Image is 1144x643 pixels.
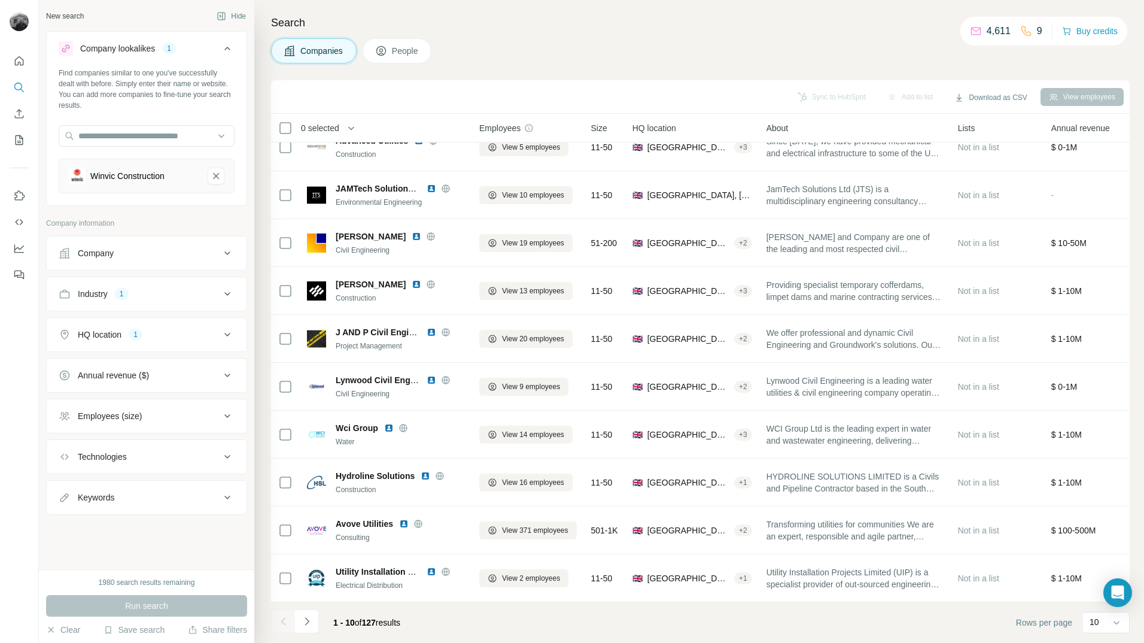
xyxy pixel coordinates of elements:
img: LinkedIn logo [412,280,421,289]
span: Utility Installation Projects Limited (UIP) is a specialist provider of out-sourced engineering s... [766,566,944,590]
div: 1 [129,329,142,340]
span: JAMTech Solutions JTS [336,184,430,193]
span: Employees [479,122,521,134]
span: 1 - 10 [333,618,355,627]
img: Winvic Construction-logo [69,168,86,184]
span: 🇬🇧 [632,381,643,393]
p: Company information [46,218,247,229]
img: Logo of Utility Installation Projects [307,569,326,588]
div: Construction [336,149,465,160]
img: Logo of Avove Utilities [307,521,326,540]
button: View 19 employees [479,234,573,252]
img: Avatar [10,12,29,31]
span: View 13 employees [502,286,564,296]
div: Civil Engineering [336,389,465,399]
div: Employees (size) [78,410,142,422]
span: Companies [300,45,344,57]
img: Logo of Bradley [307,233,326,253]
span: results [333,618,400,627]
span: 0 selected [301,122,339,134]
span: Not in a list [958,190,999,200]
span: Not in a list [958,574,999,583]
span: We offer professional and dynamic Civil Engineering and Groundwork's solutions. Our Services incl... [766,327,944,351]
span: 🇬🇧 [632,572,643,584]
span: About [766,122,789,134]
button: Annual revenue ($) [47,361,247,390]
span: [GEOGRAPHIC_DATA], [GEOGRAPHIC_DATA], [GEOGRAPHIC_DATA] [647,381,729,393]
div: Company lookalikes [80,43,155,54]
span: Not in a list [958,334,999,344]
span: [GEOGRAPHIC_DATA], [GEOGRAPHIC_DATA] [647,237,729,249]
div: 1 [162,43,176,54]
span: - [1051,190,1054,200]
button: Navigate to next page [295,609,319,633]
span: View 9 employees [502,381,560,392]
button: HQ location1 [47,320,247,349]
span: Not in a list [958,286,999,296]
span: 🇬🇧 [632,333,643,345]
div: Water [336,436,465,447]
div: Keywords [78,492,114,504]
span: 11-50 [591,429,613,441]
img: Logo of JAMTech Solutions JTS [307,186,326,205]
span: Since [DATE], we have provided mechanical and electrical infrastructure to some of the UK’s large... [766,135,944,159]
div: Find companies similar to one you've successfully dealt with before. Simply enter their name or w... [59,68,235,111]
span: Transforming utilities for communities We are an expert, responsible and agile partner, providing... [766,518,944,542]
div: Consulting [336,532,465,543]
span: Lists [958,122,975,134]
span: 127 [362,618,376,627]
button: Download as CSV [946,89,1035,107]
span: Not in a list [958,430,999,439]
span: Not in a list [958,142,999,152]
button: Buy credits [1062,23,1118,40]
span: $ 1-10M [1051,334,1082,344]
span: WCI Group Ltd is the leading expert in water and wastewater engineering, delivering innovative so... [766,423,944,447]
span: 11-50 [591,333,613,345]
span: 11-50 [591,381,613,393]
span: Not in a list [958,526,999,535]
button: View 5 employees [479,138,568,156]
div: Construction [336,484,465,495]
div: HQ location [78,329,121,341]
span: [GEOGRAPHIC_DATA], [GEOGRAPHIC_DATA], [GEOGRAPHIC_DATA] [647,285,729,297]
button: View 16 employees [479,474,573,492]
span: Annual revenue [1051,122,1110,134]
div: + 2 [734,333,752,344]
span: View 20 employees [502,333,564,344]
button: Quick start [10,50,29,72]
img: LinkedIn logo [412,232,421,241]
img: Logo of Advanced Utilities [307,138,326,157]
img: Logo of Hydroline Solutions [307,473,326,492]
span: [GEOGRAPHIC_DATA] [647,477,729,489]
button: View 10 employees [479,186,573,204]
img: Logo of J AND P Civil Engineering [307,329,326,348]
span: Utility Installation Projects [336,567,441,577]
button: Technologies [47,442,247,471]
img: LinkedIn logo [399,519,409,529]
span: $ 1-10M [1051,574,1082,583]
span: Avove Utilities [336,518,393,530]
span: Lynwood Civil Engineering [336,375,443,385]
div: Technologies [78,451,127,463]
button: Enrich CSV [10,103,29,125]
div: New search [46,11,84,22]
span: View 5 employees [502,142,560,153]
div: 1980 search results remaining [99,577,195,588]
img: Logo of Wci Group [307,425,326,444]
span: [GEOGRAPHIC_DATA], [GEOGRAPHIC_DATA], [GEOGRAPHIC_DATA] [647,141,729,153]
span: 🇬🇧 [632,141,643,153]
img: LinkedIn logo [427,567,436,577]
span: [GEOGRAPHIC_DATA], [GEOGRAPHIC_DATA], [GEOGRAPHIC_DATA] [647,524,729,536]
button: Employees (size) [47,402,247,430]
p: 4,611 [987,24,1011,38]
h4: Search [271,14,1130,31]
button: Hide [208,7,254,25]
img: LinkedIn logo [427,375,436,385]
span: [PERSON_NAME] and Company are one of the leading and most respected civil engineering companies i... [766,231,944,255]
span: 🇬🇧 [632,429,643,441]
img: LinkedIn logo [427,327,436,337]
span: 11-50 [591,141,613,153]
span: Lynwood Civil Engineering is a leading water utilities & civil engineering company operating acro... [766,375,944,399]
span: $ 1-10M [1051,286,1082,296]
div: + 1 [734,573,752,584]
